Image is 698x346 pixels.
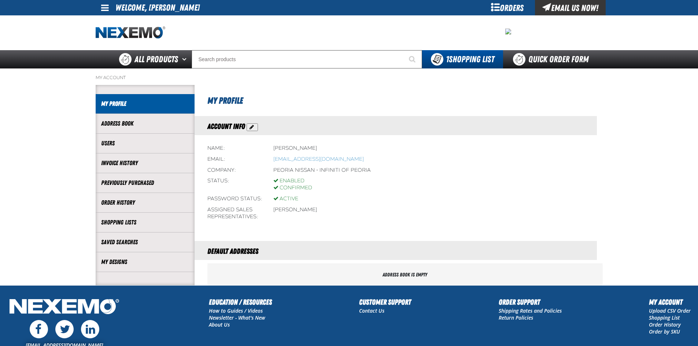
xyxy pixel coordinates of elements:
[247,123,258,131] button: Action Edit Account Information
[649,328,680,335] a: Order by SKU
[273,207,317,213] li: [PERSON_NAME]
[96,26,165,39] a: Home
[207,145,262,152] div: Name
[649,321,681,328] a: Order History
[101,139,189,148] a: Users
[207,167,262,174] div: Company
[96,26,165,39] img: Nexemo logo
[207,178,262,191] div: Status
[101,179,189,187] a: Previously Purchased
[101,159,189,167] a: Invoice History
[649,307,691,314] a: Upload CSV Order
[207,196,262,202] div: Password status
[96,75,603,81] nav: Breadcrumbs
[273,156,364,162] a: Opens a default email client to write an email to LDominguez@vtaig.com
[207,207,262,220] div: Assigned Sales Representatives
[7,297,121,318] img: Nexemo Logo
[207,96,243,106] span: My Profile
[207,156,262,163] div: Email
[207,264,603,286] div: Address book is empty
[101,119,189,128] a: Address Book
[446,54,494,64] span: Shopping List
[505,29,511,34] img: e956f807e9b4a1814541c0aba28e3550.jpeg
[446,54,449,64] strong: 1
[499,297,562,308] h2: Order Support
[273,196,298,202] div: Active
[273,185,312,191] div: Confirmed
[101,100,189,108] a: My Profile
[499,307,562,314] a: Shipping Rates and Policies
[192,50,422,68] input: Search
[101,238,189,246] a: Saved Searches
[101,198,189,207] a: Order History
[207,247,258,256] span: Default Addresses
[96,75,126,81] a: My Account
[359,307,384,314] a: Contact Us
[209,314,265,321] a: Newsletter - What's New
[101,218,189,227] a: Shopping Lists
[209,307,263,314] a: How to Guides / Videos
[273,167,371,174] div: Peoria Nissan - Infiniti of Peoria
[422,50,503,68] button: You have 1 Shopping List. Open to view details
[207,122,245,131] span: Account Info
[499,314,533,321] a: Return Policies
[359,297,411,308] h2: Customer Support
[180,50,192,68] button: Open All Products pages
[273,156,364,162] bdo: [EMAIL_ADDRESS][DOMAIN_NAME]
[209,297,272,308] h2: Education / Resources
[273,178,312,185] div: Enabled
[273,145,317,152] div: [PERSON_NAME]
[209,321,230,328] a: About Us
[649,297,691,308] h2: My Account
[404,50,422,68] button: Start Searching
[134,53,178,66] span: All Products
[101,258,189,266] a: My Designs
[649,314,680,321] a: Shopping List
[503,50,602,68] a: Quick Order Form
